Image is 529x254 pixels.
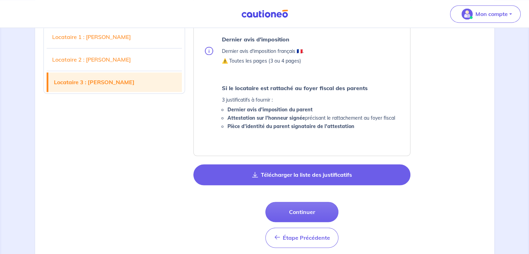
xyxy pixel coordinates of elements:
[227,106,312,113] strong: Dernier avis d'imposition du parent
[282,234,330,241] span: Étape Précédente
[222,57,303,65] p: ⚠️ Toutes les pages (3 ou 4 pages)
[475,10,508,18] p: Mon compte
[47,50,182,69] a: Locataire 2 : [PERSON_NAME]
[462,8,473,19] img: illu_account_valid_menu.svg
[227,114,395,122] li: précisant le rattachement au foyer fiscal
[450,5,521,23] button: illu_account_valid_menu.svgMon compte
[227,123,354,129] strong: Pièce d’identité du parent signataire de l'attestation
[47,27,182,47] a: Locataire 1 : [PERSON_NAME]
[48,72,182,92] a: Locataire 3 : [PERSON_NAME]
[222,36,289,43] strong: Dernier avis d'imposition
[222,96,395,104] p: 3 justificatifs à fournir :
[222,47,303,55] p: Dernier avis d'imposition français 🇫🇷.
[239,9,291,18] img: Cautioneo
[265,202,338,222] button: Continuer
[227,115,305,121] strong: Attestation sur l'honneur signée
[265,228,338,248] button: Étape Précédente
[222,85,367,92] strong: Si le locataire est rattaché au foyer fiscal des parents
[205,47,213,55] img: info.svg
[193,164,410,185] button: Télécharger la liste des justificatifs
